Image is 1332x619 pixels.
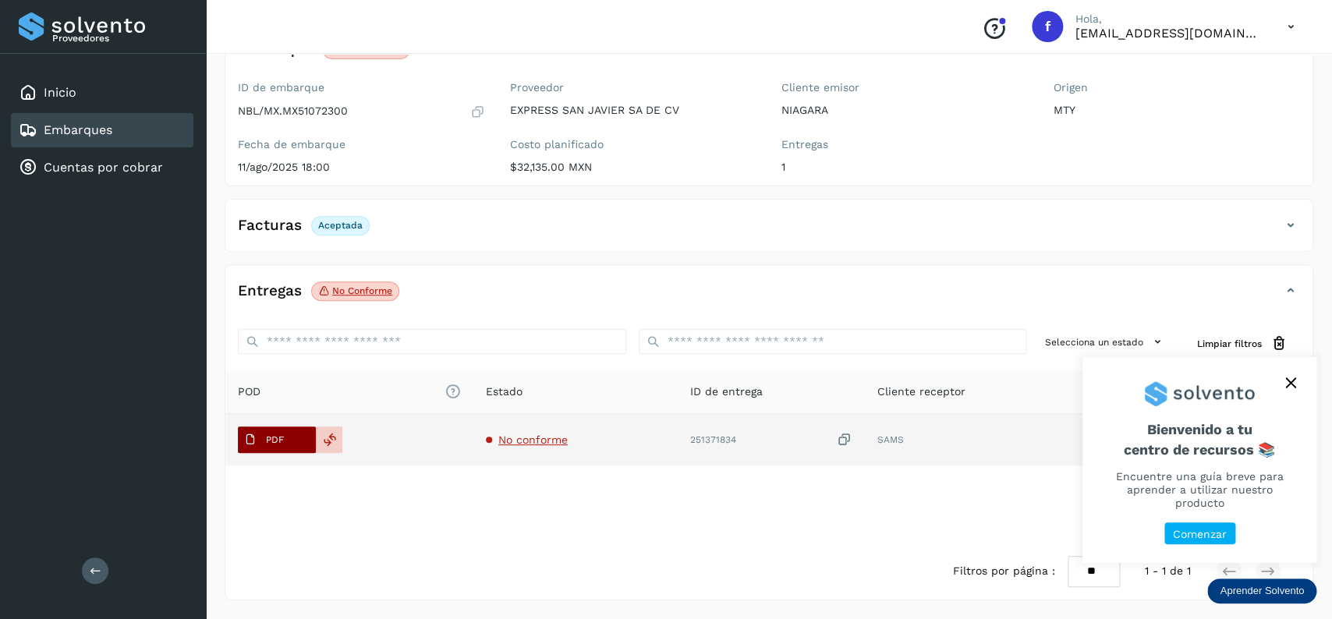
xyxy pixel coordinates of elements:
p: Hola, [1075,12,1263,26]
a: Cuentas por cobrar [44,160,163,175]
span: Cliente receptor [877,384,965,400]
span: Estado [486,384,523,400]
p: MTY [1054,104,1301,117]
p: Comenzar [1173,528,1227,541]
p: facturacion@expresssanjavier.com [1075,26,1263,41]
p: $32,135.00 MXN [510,161,757,174]
td: [GEOGRAPHIC_DATA] [1081,414,1313,465]
button: Limpiar filtros [1185,329,1300,358]
div: Aprender Solvento [1082,357,1316,563]
td: SAMS [865,414,1082,465]
div: Inicio [11,76,193,110]
p: 11/ago/2025 18:00 [238,161,485,174]
p: Aceptada [318,220,363,231]
label: Costo planificado [510,138,757,151]
div: EntregasNo conforme [225,278,1313,317]
h4: Entregas [238,282,302,300]
span: POD [238,384,461,400]
p: 1 [781,161,1029,174]
button: close, [1279,371,1302,394]
div: EmbarqueNo conforme [225,36,1313,75]
span: Bienvenido a tu [1101,421,1298,458]
h4: Facturas [238,217,302,235]
p: Aprender Solvento [1220,585,1304,597]
p: centro de recursos 📚 [1101,441,1298,458]
div: 251371834 [690,432,852,448]
button: PDF [238,426,316,453]
label: Fecha de embarque [238,138,485,151]
label: Entregas [781,138,1029,151]
label: ID de embarque [238,81,485,94]
p: NIAGARA [781,104,1029,117]
button: Comenzar [1164,522,1235,545]
div: Aprender Solvento [1207,578,1316,603]
span: Limpiar filtros [1197,337,1262,351]
a: Embarques [44,122,112,137]
span: Filtros por página : [953,563,1055,579]
label: Proveedor [510,81,757,94]
div: Reemplazar POD [316,426,342,453]
p: EXPRESS SAN JAVIER SA DE CV [510,104,757,117]
button: Selecciona un estado [1039,329,1172,355]
label: Origen [1054,81,1301,94]
p: Proveedores [52,33,187,44]
span: ID de entrega [690,384,763,400]
p: NBL/MX.MX51072300 [238,104,348,118]
div: Cuentas por cobrar [11,150,193,185]
label: Cliente emisor [781,81,1029,94]
span: 1 - 1 de 1 [1145,563,1191,579]
div: FacturasAceptada [225,212,1313,251]
a: Inicio [44,85,76,100]
div: Embarques [11,113,193,147]
span: No conforme [498,433,568,446]
p: PDF [266,434,284,445]
p: Encuentre una guía breve para aprender a utilizar nuestro producto [1101,470,1298,509]
p: No conforme [332,285,392,296]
